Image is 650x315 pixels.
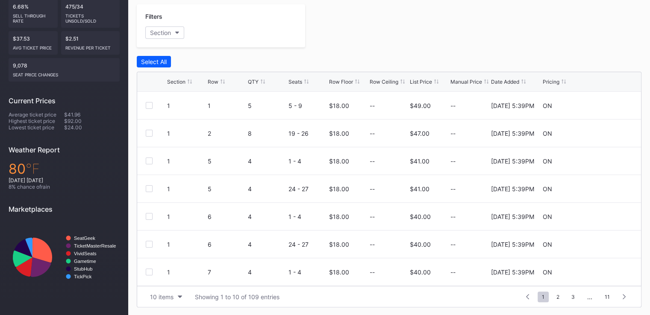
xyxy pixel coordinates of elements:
svg: Chart title [9,220,120,295]
div: -- [370,157,375,165]
div: [DATE] 5:39PM [491,102,534,109]
div: 1 [167,213,206,220]
text: TickPick [74,274,92,279]
div: Avg ticket price [13,42,53,50]
div: Seats [288,79,302,85]
div: 2 [208,130,246,137]
div: $18.00 [329,102,349,109]
div: Average ticket price [9,111,64,118]
div: $41.96 [64,111,120,118]
div: Pricing [543,79,559,85]
div: Row Ceiling [370,79,398,85]
div: 1 [167,268,206,276]
button: Select All [137,56,171,67]
div: 1 [167,185,206,192]
div: $41.00 [410,185,429,192]
div: 8 [248,130,286,137]
div: [DATE] 5:39PM [491,130,534,137]
text: TicketMasterResale [74,243,116,248]
div: 24 - 27 [288,241,327,248]
div: 1 [208,102,246,109]
div: $37.53 [9,31,58,55]
div: ... [581,293,599,300]
div: Sell Through Rate [13,10,53,23]
div: [DATE] 5:39PM [491,241,534,248]
div: 19 - 26 [288,130,327,137]
div: 9,078 [9,58,120,82]
div: 4 [248,268,286,276]
text: Gametime [74,259,96,264]
div: Tickets Unsold/Sold [65,10,116,23]
div: -- [450,213,489,220]
div: 1 - 4 [288,213,327,220]
div: $49.00 [410,102,431,109]
div: -- [370,213,375,220]
button: 10 items [146,291,186,303]
div: [DATE] 5:39PM [491,185,534,192]
div: seat price changes [13,69,115,77]
div: -- [450,241,489,248]
div: 5 [248,102,286,109]
div: 5 - 9 [288,102,327,109]
span: 2 [552,292,564,302]
div: 4 [248,185,286,192]
div: -- [450,130,489,137]
div: [DATE] 5:39PM [491,268,534,276]
div: Revenue per ticket [65,42,116,50]
div: -- [370,185,375,192]
div: 4 [248,241,286,248]
div: $18.00 [329,130,349,137]
div: -- [450,157,489,165]
div: $47.00 [410,130,429,137]
div: ON [543,241,552,248]
div: Showing 1 to 10 of 109 entries [195,293,279,300]
div: Section [150,29,171,36]
div: -- [370,268,375,276]
div: $24.00 [64,124,120,131]
span: 11 [600,292,614,302]
div: $40.00 [410,213,431,220]
div: 1 - 4 [288,268,327,276]
div: $2.51 [61,31,120,55]
div: [DATE] 5:39PM [491,213,534,220]
div: $18.00 [329,213,349,220]
div: -- [450,268,489,276]
div: ON [543,102,552,109]
div: Current Prices [9,96,120,105]
div: QTY [248,79,259,85]
div: Row [208,79,218,85]
div: Marketplaces [9,205,120,213]
div: ON [543,157,552,165]
div: -- [370,130,375,137]
div: 8 % chance of rain [9,184,120,190]
div: $18.00 [329,185,349,192]
div: ON [543,268,552,276]
span: 1 [538,292,549,302]
div: $40.00 [410,241,431,248]
div: Weather Report [9,146,120,154]
div: List Price [410,79,432,85]
div: 4 [248,213,286,220]
div: -- [370,102,375,109]
div: 80 [9,160,120,177]
div: $41.00 [410,157,429,165]
div: ON [543,130,552,137]
div: 24 - 27 [288,185,327,192]
div: 5 [208,185,246,192]
div: 1 [167,130,206,137]
div: 1 [167,157,206,165]
div: -- [450,185,489,192]
div: Row Floor [329,79,353,85]
text: StubHub [74,266,93,271]
div: Manual Price [450,79,482,85]
button: Section [145,26,184,39]
div: Section [167,79,185,85]
div: ON [543,185,552,192]
text: SeatGeek [74,236,95,241]
span: 3 [567,292,579,302]
div: 6 [208,213,246,220]
text: VividSeats [74,251,97,256]
div: ON [543,213,552,220]
div: $18.00 [329,268,349,276]
div: $92.00 [64,118,120,124]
